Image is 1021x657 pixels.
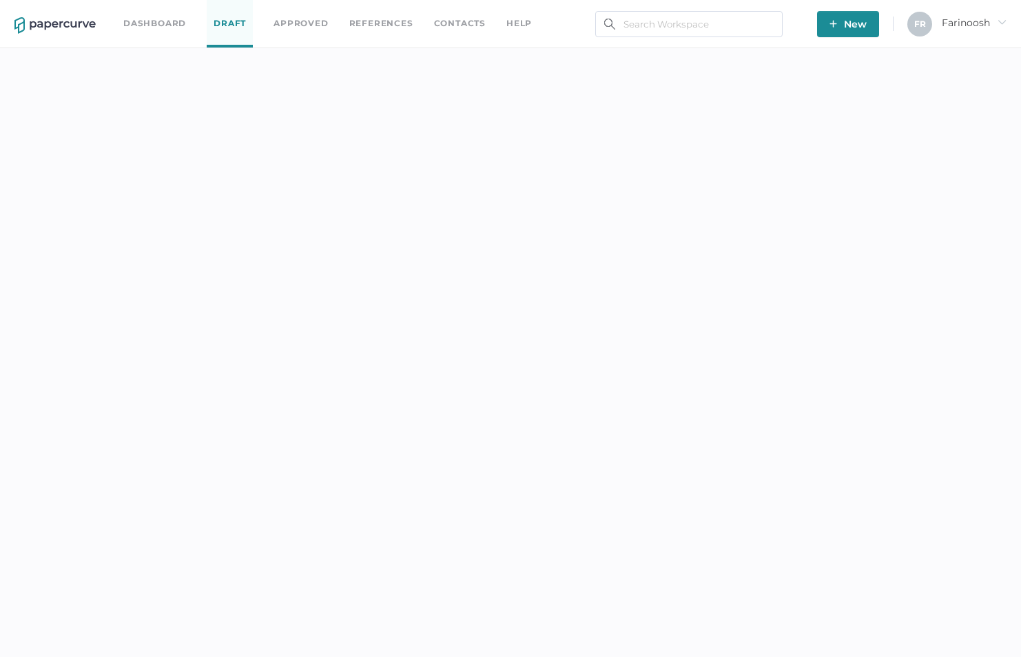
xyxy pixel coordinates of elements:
span: Farinoosh [942,17,1007,29]
img: search.bf03fe8b.svg [604,19,615,30]
img: papercurve-logo-colour.7244d18c.svg [14,17,96,34]
div: help [506,16,532,31]
a: Approved [274,16,328,31]
a: Dashboard [123,16,186,31]
input: Search Workspace [595,11,783,37]
span: New [829,11,867,37]
img: plus-white.e19ec114.svg [829,20,837,28]
a: References [349,16,413,31]
button: New [817,11,879,37]
i: arrow_right [997,17,1007,27]
span: F R [914,19,926,29]
a: Contacts [434,16,486,31]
